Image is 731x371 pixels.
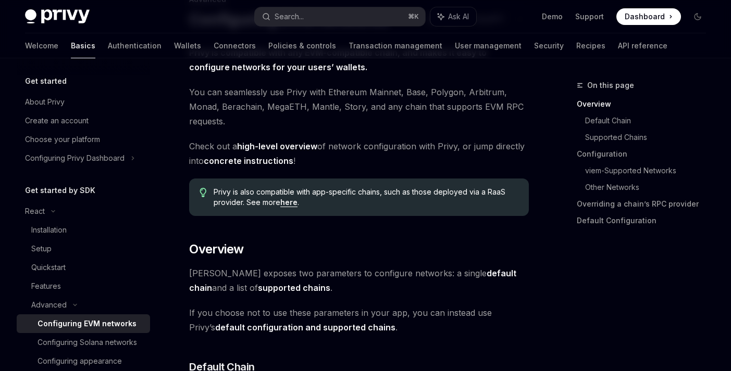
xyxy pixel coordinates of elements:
a: Transaction management [349,33,442,58]
a: API reference [618,33,667,58]
span: Dashboard [625,11,665,22]
button: Ask AI [430,7,476,26]
a: Recipes [576,33,605,58]
div: Choose your platform [25,133,100,146]
span: Privy is also compatible with app-specific chains, such as those deployed via a RaaS provider. Se... [214,187,518,208]
span: Ask AI [448,11,469,22]
a: Dashboard [616,8,681,25]
div: Create an account [25,114,89,127]
a: viem-Supported Networks [585,162,714,179]
span: If you choose not to use these parameters in your app, you can instead use Privy’s . [189,305,529,335]
a: Quickstart [17,258,150,277]
a: Demo [542,11,563,22]
a: Configuring Solana networks [17,333,150,352]
a: Create an account [17,111,150,130]
img: dark logo [25,9,90,24]
a: concrete instructions [204,156,293,167]
div: Advanced [31,299,67,311]
span: On this page [587,79,634,92]
a: Default Configuration [577,212,714,229]
a: About Privy [17,93,150,111]
a: Choose your platform [17,130,150,149]
a: Welcome [25,33,58,58]
a: Policies & controls [268,33,336,58]
div: Installation [31,224,67,236]
a: Overriding a chain’s RPC provider [577,196,714,212]
span: You can seamlessly use Privy with Ethereum Mainnet, Base, Polygon, Arbitrum, Monad, Berachain, Me... [189,85,529,129]
div: Search... [275,10,304,23]
a: here [280,198,298,207]
div: Configuring Solana networks [38,336,137,349]
span: ⌘ K [408,12,419,21]
a: Security [534,33,564,58]
button: Search...⌘K [255,7,425,26]
button: Toggle dark mode [689,8,706,25]
a: Supported Chains [585,129,714,146]
a: Overview [577,96,714,112]
a: Setup [17,239,150,258]
a: supported chains [258,283,330,293]
div: Setup [31,242,52,255]
a: Support [575,11,604,22]
a: Authentication [108,33,162,58]
span: Check out a of network configuration with Privy, or jump directly into ! [189,139,529,168]
h5: Get started [25,75,67,87]
a: Default Chain [585,112,714,129]
a: Basics [71,33,95,58]
h5: Get started by SDK [25,184,95,197]
div: Features [31,280,61,292]
div: Configuring Privy Dashboard [25,152,125,164]
div: Quickstart [31,261,66,274]
a: Installation [17,221,150,239]
div: Configuring EVM networks [38,317,137,330]
a: Wallets [174,33,201,58]
a: Features [17,277,150,296]
div: React [25,205,45,218]
span: [PERSON_NAME] exposes two parameters to configure networks: a single and a list of . [189,266,529,295]
a: Other Networks [585,179,714,196]
svg: Tip [200,188,207,197]
a: Connectors [214,33,256,58]
span: Overview [189,241,243,258]
a: high-level overview [237,141,317,152]
strong: supported chains [258,283,330,293]
a: default configuration and supported chains [215,322,395,333]
a: Configuring EVM networks [17,314,150,333]
a: User management [455,33,522,58]
div: About Privy [25,96,65,108]
a: Configuring appearance [17,352,150,370]
a: Configuration [577,146,714,162]
div: Configuring appearance [38,355,122,367]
